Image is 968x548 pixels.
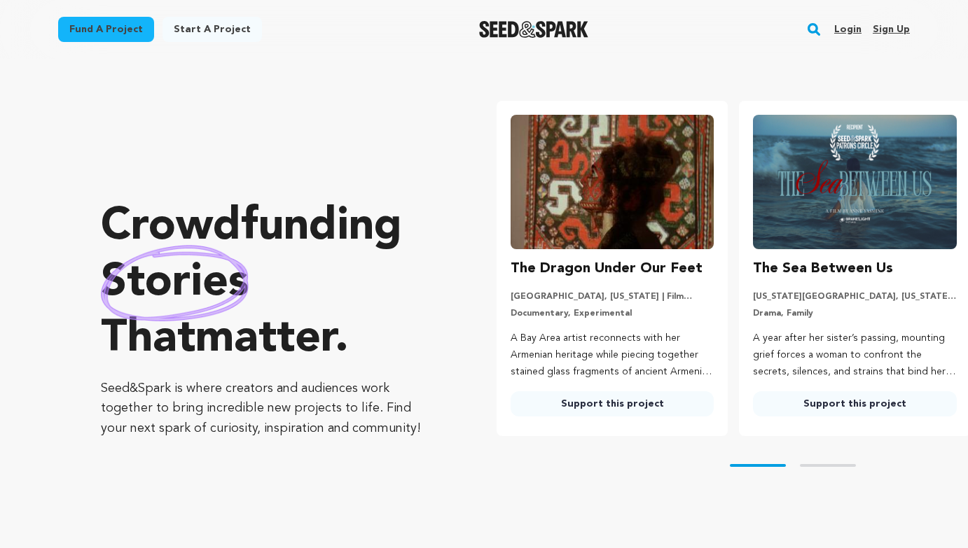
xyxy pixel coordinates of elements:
[753,115,957,249] img: The Sea Between Us image
[873,18,910,41] a: Sign up
[479,21,589,38] img: Seed&Spark Logo Dark Mode
[511,308,714,319] p: Documentary, Experimental
[511,258,703,280] h3: The Dragon Under Our Feet
[753,258,893,280] h3: The Sea Between Us
[753,391,957,416] a: Support this project
[479,21,589,38] a: Seed&Spark Homepage
[753,330,957,380] p: A year after her sister’s passing, mounting grief forces a woman to confront the secrets, silence...
[753,308,957,319] p: Drama, Family
[195,317,335,362] span: matter
[511,115,714,249] img: The Dragon Under Our Feet image
[163,17,262,42] a: Start a project
[58,17,154,42] a: Fund a project
[101,379,441,439] p: Seed&Spark is where creators and audiences work together to bring incredible new projects to life...
[101,245,249,321] img: hand sketched image
[101,199,441,367] p: Crowdfunding that .
[511,291,714,302] p: [GEOGRAPHIC_DATA], [US_STATE] | Film Feature
[753,291,957,302] p: [US_STATE][GEOGRAPHIC_DATA], [US_STATE] | Film Short
[834,18,862,41] a: Login
[511,391,714,416] a: Support this project
[511,330,714,380] p: A Bay Area artist reconnects with her Armenian heritage while piecing together stained glass frag...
